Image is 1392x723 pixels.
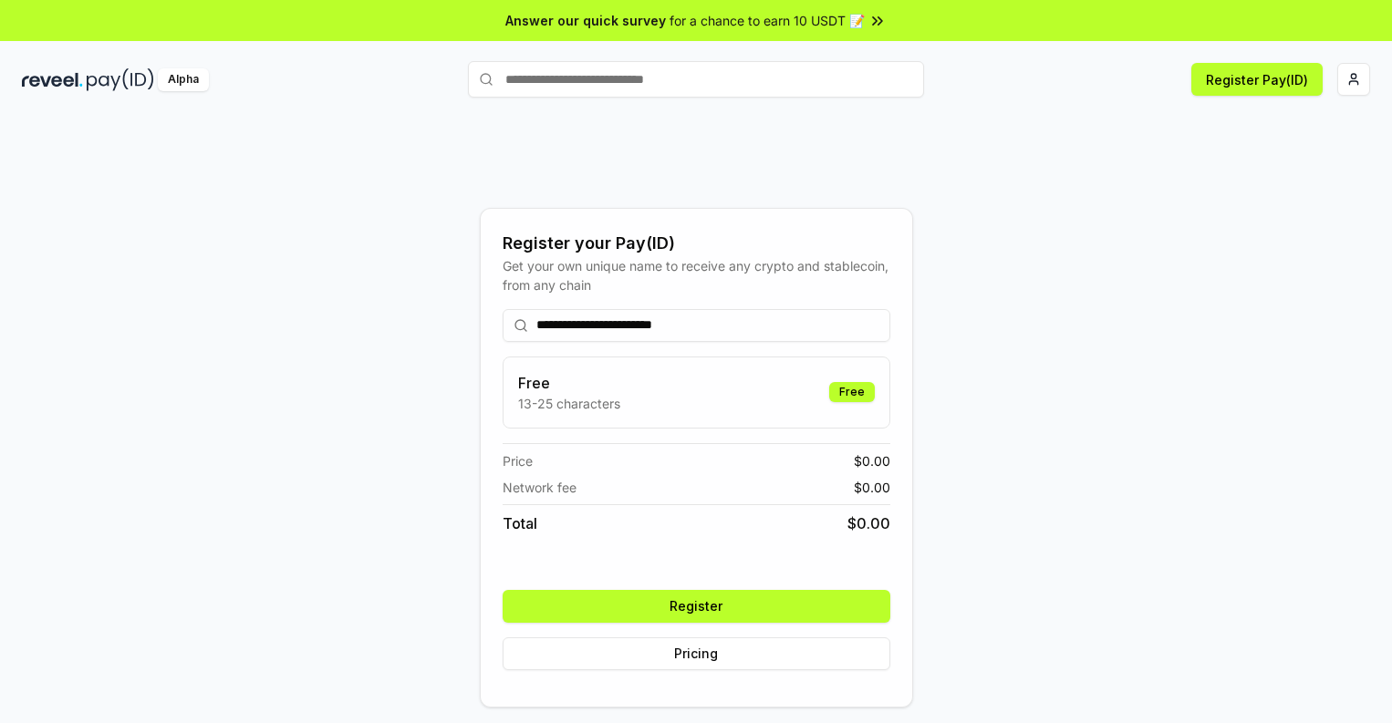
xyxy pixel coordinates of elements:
[518,394,620,413] p: 13-25 characters
[503,478,577,497] span: Network fee
[670,11,865,30] span: for a chance to earn 10 USDT 📝
[505,11,666,30] span: Answer our quick survey
[518,372,620,394] h3: Free
[22,68,83,91] img: reveel_dark
[503,451,533,470] span: Price
[854,451,890,470] span: $ 0.00
[503,256,890,294] div: Get your own unique name to receive any crypto and stablecoin, from any chain
[503,590,890,623] button: Register
[158,68,209,91] div: Alpha
[1191,63,1323,96] button: Register Pay(ID)
[829,382,875,402] div: Free
[503,512,537,534] span: Total
[87,68,154,91] img: pay_id
[503,637,890,670] button: Pricing
[854,478,890,497] span: $ 0.00
[847,512,890,534] span: $ 0.00
[503,231,890,256] div: Register your Pay(ID)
